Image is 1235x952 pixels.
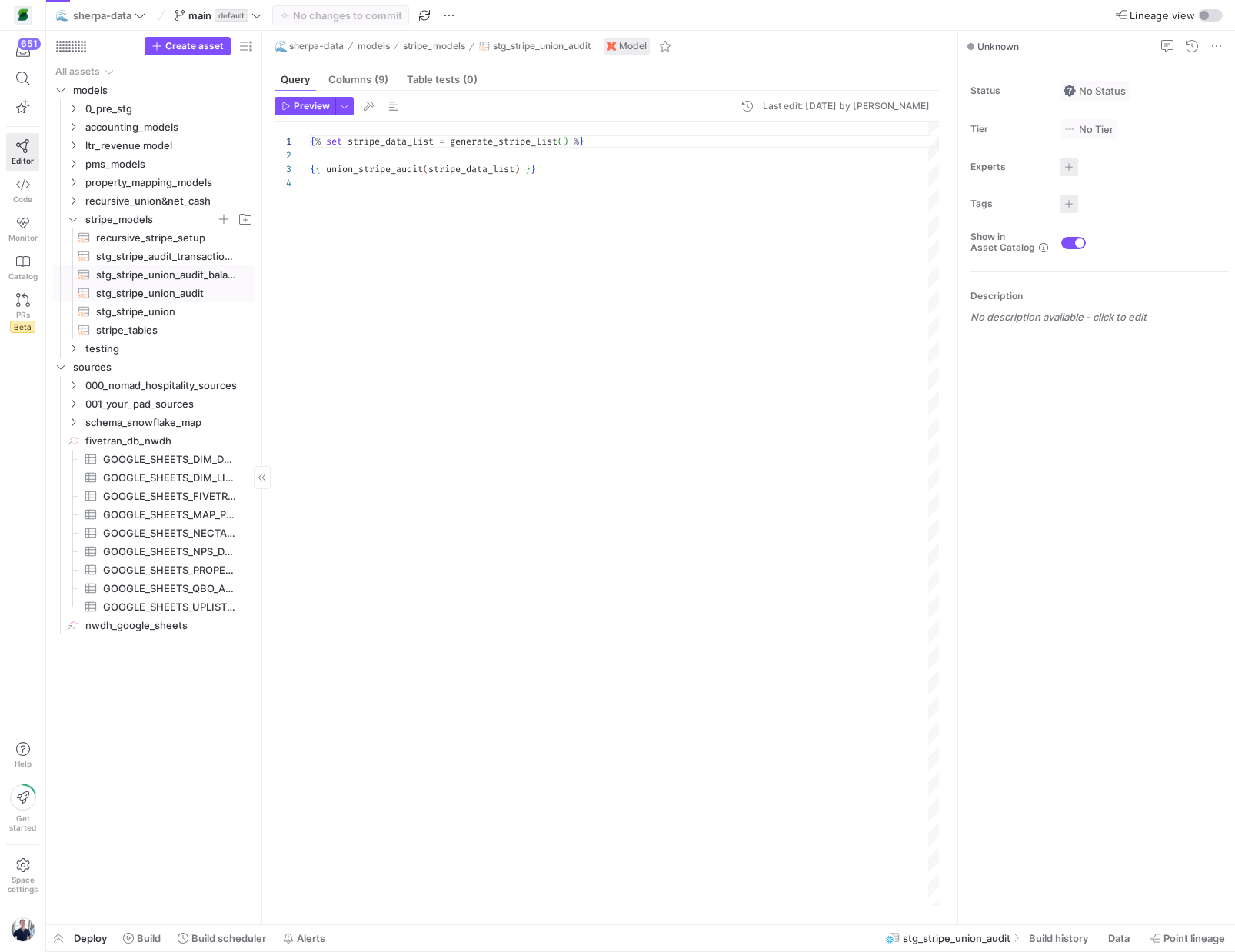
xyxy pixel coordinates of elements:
span: stripe_tables​​​​​​​​​​ [96,321,238,339]
span: default [215,9,248,22]
span: (9) [374,75,388,85]
span: Code [13,195,32,204]
span: Experts [970,161,1047,172]
span: schema_snowflake_map [85,414,253,431]
button: Getstarted [6,778,39,838]
span: No Tier [1064,123,1113,135]
div: Press SPACE to select this row. [52,561,255,579]
span: GOOGLE_SHEETS_FIVETRAN_AUDIT​​​​​​​​​ [103,488,238,505]
span: generate_stripe_list [450,135,558,148]
div: Press SPACE to select this row. [52,450,255,468]
span: models [358,41,390,52]
div: Press SPACE to select this row. [52,302,255,321]
button: 651 [6,37,39,65]
button: 🌊sherpa-data [52,5,149,25]
a: PRsBeta [6,287,39,339]
span: testing [85,340,253,358]
a: stripe_tables​​​​​​​​​​ [52,321,255,339]
button: 🌊sherpa-data [271,37,348,55]
span: PRs [16,310,30,319]
span: (0) [463,75,478,85]
span: Build history [1029,932,1088,944]
span: stripe_models [85,211,216,228]
span: Columns [328,75,388,85]
span: Query [281,75,310,85]
div: All assets [55,66,100,77]
span: ) [514,163,520,175]
a: GOOGLE_SHEETS_NPS_DATA​​​​​​​​​ [52,542,255,561]
span: Tier [970,124,1047,135]
span: ( [558,135,563,148]
span: Get started [9,814,36,832]
div: Press SPACE to select this row. [52,358,255,376]
a: GOOGLE_SHEETS_FIVETRAN_AUDIT​​​​​​​​​ [52,487,255,505]
div: Last edit: [DATE] by [PERSON_NAME] [763,101,930,112]
span: recursive_stripe_setup​​​​​​​​​​ [96,229,238,247]
span: { [310,163,315,175]
a: Monitor [6,210,39,248]
span: stripe_data_list [428,163,514,175]
span: stg_stripe_union_audit​​​​​​​​​​ [96,285,238,302]
button: Data [1101,925,1140,951]
a: https://storage.googleapis.com/y42-prod-data-exchange/images/8zH7NGsoioThIsGoE9TeuKf062YnnTrmQ10g... [6,2,39,28]
span: Editor [12,156,34,165]
div: Press SPACE to select this row. [52,339,255,358]
span: Beta [10,321,35,333]
button: Preview [275,97,335,115]
span: Catalog [8,271,38,281]
img: https://storage.googleapis.com/y42-prod-data-exchange/images/8zH7NGsoioThIsGoE9TeuKf062YnnTrmQ10g... [15,8,31,23]
span: { [310,135,315,148]
div: 3 [275,162,291,176]
span: % [574,135,579,148]
a: recursive_stripe_setup​​​​​​​​​​ [52,228,255,247]
span: Monitor [8,233,38,242]
span: Create asset [165,41,224,52]
button: Point lineage [1143,925,1232,951]
span: Lineage view [1130,9,1195,22]
span: property_mapping_models [85,174,253,191]
span: union_stripe_audit [326,163,423,175]
span: sherpa-data [73,9,131,22]
span: 🌊 [275,41,286,52]
span: { [315,163,321,175]
span: pms_models [85,155,253,173]
span: GOOGLE_SHEETS_MAP_PROPERTY_MAPPING​​​​​​​​​ [103,506,238,524]
button: Alerts [276,925,332,951]
span: set [326,135,342,148]
span: Table tests [407,75,478,85]
img: No status [1064,85,1076,97]
span: GOOGLE_SHEETS_UPLISTING_DATA​​​​​​​​​ [103,598,238,616]
button: Build scheduler [171,925,273,951]
div: Press SPACE to select this row. [52,431,255,450]
a: nwdh_google_sheets​​​​​​​​ [52,616,255,634]
div: Press SPACE to select this row. [52,468,255,487]
a: stg_stripe_union_audit_balance​​​​​​​​​​ [52,265,255,284]
a: GOOGLE_SHEETS_UPLISTING_DATA​​​​​​​​​ [52,597,255,616]
a: GOOGLE_SHEETS_PROPERTY_DATA​​​​​​​​​ [52,561,255,579]
button: Build [116,925,168,951]
button: stg_stripe_union_audit [475,37,594,55]
span: GOOGLE_SHEETS_PROPERTY_DATA​​​​​​​​​ [103,561,238,579]
span: GOOGLE_SHEETS_DIM_LISTING_MAP​​​​​​​​​ [103,469,238,487]
span: ) [563,135,568,148]
img: undefined [607,42,616,51]
div: Press SPACE to select this row. [52,487,255,505]
button: models [354,37,394,55]
div: 4 [275,176,291,190]
a: Catalog [6,248,39,287]
div: Press SPACE to select this row. [52,413,255,431]
span: GOOGLE_SHEETS_NECTAR_LOANS​​​​​​​​​ [103,524,238,542]
span: 001_your_pad_sources [85,395,253,413]
a: Code [6,171,39,210]
span: Model [619,41,647,52]
div: Press SPACE to select this row. [52,321,255,339]
div: Press SPACE to select this row. [52,118,255,136]
button: stripe_models [399,37,469,55]
div: Press SPACE to select this row. [52,542,255,561]
span: Tags [970,198,1047,209]
img: No tier [1064,123,1076,135]
a: Editor [6,133,39,171]
div: Press SPACE to select this row. [52,173,255,191]
div: 651 [18,38,41,50]
div: Press SPACE to select this row. [52,376,255,394]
